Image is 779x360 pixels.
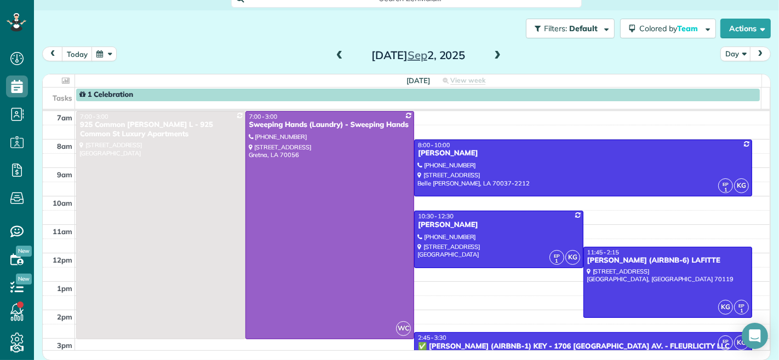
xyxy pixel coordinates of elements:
span: Filters: [544,24,567,33]
span: 10am [53,199,72,207]
button: Filters: Default [526,19,615,38]
span: 2:45 - 3:30 [418,334,446,341]
span: New [16,274,32,284]
span: 9am [57,170,72,179]
span: 7am [57,113,72,122]
button: prev [42,47,63,61]
span: 7:00 - 3:00 [80,113,108,120]
div: 925 Common [PERSON_NAME] L - 925 Common St Luxury Apartments [79,120,242,139]
span: EP [738,303,744,309]
div: [PERSON_NAME] (AIRBNB-6) LAFITTE [587,256,749,265]
span: WC [396,321,411,336]
span: 12pm [53,256,72,264]
span: 11:45 - 2:15 [587,248,619,256]
button: Actions [720,19,771,38]
small: 1 [719,342,732,352]
span: 11am [53,227,72,236]
span: 1pm [57,284,72,293]
span: Team [677,24,700,33]
div: [PERSON_NAME] [417,220,580,230]
span: KG [565,250,580,265]
span: 7:00 - 3:00 [249,113,278,120]
span: EP [723,338,729,344]
button: next [750,47,771,61]
span: New [16,246,32,257]
span: Sep [408,48,427,62]
small: 1 [719,185,732,195]
span: View week [450,76,485,85]
span: 8am [57,142,72,150]
span: 8:00 - 10:00 [418,141,450,149]
span: [DATE] [406,76,430,85]
span: EP [554,253,560,259]
span: EP [723,181,729,187]
button: Day [720,47,751,61]
a: Filters: Default [520,19,615,38]
span: Colored by [639,24,702,33]
span: 10:30 - 12:30 [418,212,454,220]
span: 1 Celebration [79,90,133,99]
small: 1 [735,306,748,316]
div: Sweeping Hands (Laundry) - Sweeping Hands [249,120,411,130]
span: 3pm [57,341,72,350]
div: ✅ [PERSON_NAME] (AIRBNB-1) KEY - 1706 [GEOGRAPHIC_DATA] AV. - FLEURLICITY LLC [417,342,749,351]
div: Open Intercom Messenger [742,323,768,349]
h2: [DATE] 2, 2025 [350,49,487,61]
button: Colored byTeam [620,19,716,38]
div: [PERSON_NAME] [417,149,749,158]
span: KG [734,335,749,350]
small: 1 [550,256,564,266]
span: Default [569,24,598,33]
span: KG [718,300,733,315]
span: KG [734,178,749,193]
button: today [62,47,93,61]
span: 2pm [57,312,72,321]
